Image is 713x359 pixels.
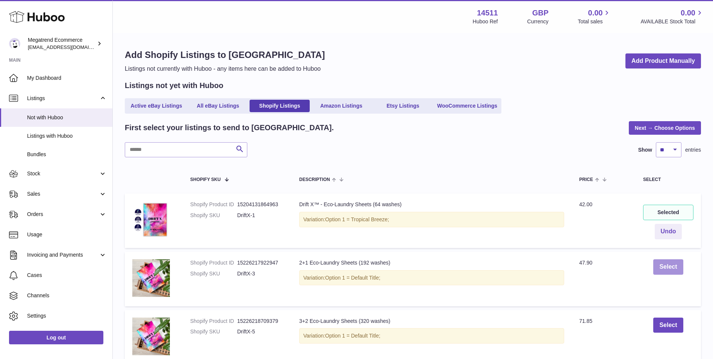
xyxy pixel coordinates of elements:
[655,224,682,239] button: Undo
[325,333,380,339] span: Option 1 = Default Title;
[629,121,701,135] a: Next → Choose Options
[643,177,693,182] div: Select
[640,8,704,25] a: 0.00 AVAILABLE Stock Total
[638,146,652,154] label: Show
[27,151,107,158] span: Bundles
[27,132,107,140] span: Listings with Huboo
[237,201,284,208] dd: 15204131864963
[27,75,107,82] span: My Dashboard
[125,65,325,73] p: Listings not currently with Huboo - any items here can be added to Huboo
[27,272,107,279] span: Cases
[325,216,389,222] span: Option 1 = Tropical Breeze;
[27,95,99,102] span: Listings
[578,18,611,25] span: Total sales
[188,100,248,112] a: All eBay Listings
[126,100,186,112] a: Active eBay Listings
[625,53,701,69] a: Add Product Manually
[640,18,704,25] span: AVAILABLE Stock Total
[125,123,334,133] h2: First select your listings to send to [GEOGRAPHIC_DATA].
[434,100,500,112] a: WooCommerce Listings
[299,212,564,227] div: Variation:
[125,49,325,61] h1: Add Shopify Listings to [GEOGRAPHIC_DATA]
[681,8,695,18] span: 0.00
[250,100,310,112] a: Shopify Listings
[27,312,107,319] span: Settings
[477,8,498,18] strong: 14511
[579,318,592,324] span: 71.85
[132,318,170,355] img: plant_top_profile_drift.png
[299,270,564,286] div: Variation:
[299,177,330,182] span: Description
[190,201,237,208] dt: Shopify Product ID
[473,18,498,25] div: Huboo Ref
[190,259,237,266] dt: Shopify Product ID
[527,18,549,25] div: Currency
[237,259,284,266] dd: 15226217922947
[27,170,99,177] span: Stock
[132,259,170,297] img: plant_top_profile_drift.png
[578,8,611,25] a: 0.00 Total sales
[325,275,380,281] span: Option 1 = Default Title;
[9,38,20,49] img: internalAdmin-14511@internal.huboo.com
[190,212,237,219] dt: Shopify SKU
[237,318,284,325] dd: 15226218709379
[237,328,284,335] dd: DriftX-5
[190,270,237,277] dt: Shopify SKU
[579,177,593,182] span: Price
[27,292,107,299] span: Channels
[373,100,433,112] a: Etsy Listings
[132,201,170,239] img: jidqoizijdqioz.png
[653,259,683,275] button: Select
[125,81,223,91] h2: Listings not yet with Huboo
[643,205,693,220] div: Selected
[685,146,701,154] span: entries
[579,201,592,207] span: 42.00
[27,231,107,238] span: Usage
[27,190,99,198] span: Sales
[237,270,284,277] dd: DriftX-3
[653,318,683,333] button: Select
[27,251,99,259] span: Invoicing and Payments
[190,328,237,335] dt: Shopify SKU
[299,201,564,208] div: Drift X™ - Eco-Laundry Sheets (64 washes)
[237,212,284,219] dd: DriftX-1
[299,318,564,325] div: 3+2 Eco-Laundry Sheets (320 washes)
[579,260,592,266] span: 47.90
[28,37,95,51] div: Megatrend Ecommerce
[190,318,237,325] dt: Shopify Product ID
[588,8,603,18] span: 0.00
[532,8,548,18] strong: GBP
[190,177,221,182] span: Shopify SKU
[9,331,103,344] a: Log out
[311,100,371,112] a: Amazon Listings
[27,114,107,121] span: Not with Huboo
[299,328,564,344] div: Variation:
[28,44,111,50] span: [EMAIL_ADDRESS][DOMAIN_NAME]
[299,259,564,266] div: 2+1 Eco-Laundry Sheets (192 washes)
[27,211,99,218] span: Orders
